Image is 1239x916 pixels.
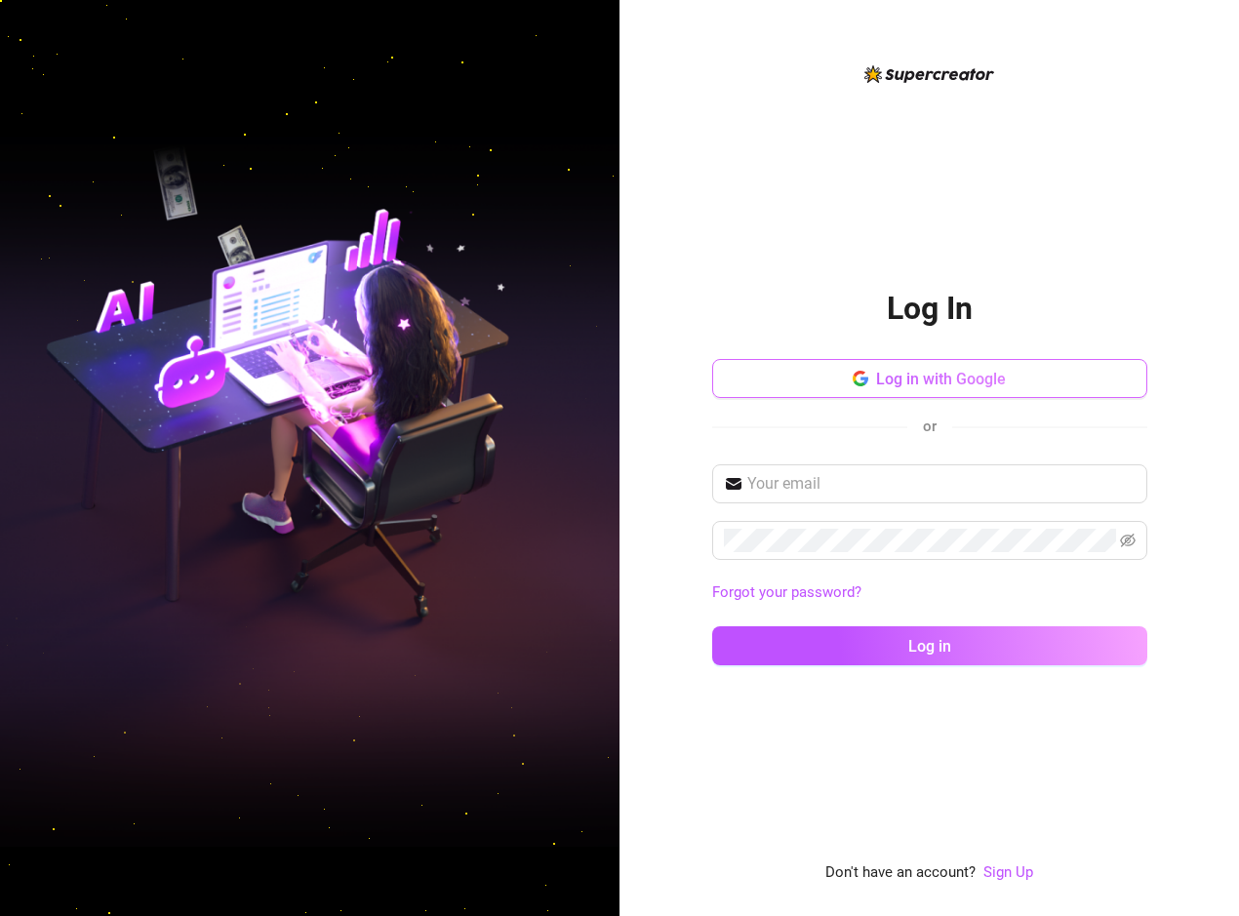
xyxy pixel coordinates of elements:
span: Don't have an account? [825,861,976,885]
a: Sign Up [983,863,1033,881]
button: Log in [712,626,1147,665]
a: Sign Up [983,861,1033,885]
a: Forgot your password? [712,581,1147,605]
a: Forgot your password? [712,583,861,601]
span: eye-invisible [1120,533,1136,548]
h2: Log In [887,289,973,329]
input: Your email [747,472,1136,496]
button: Log in with Google [712,359,1147,398]
span: or [923,418,937,435]
span: Log in with Google [876,370,1006,388]
span: Log in [908,637,951,656]
img: logo-BBDzfeDw.svg [864,65,994,83]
